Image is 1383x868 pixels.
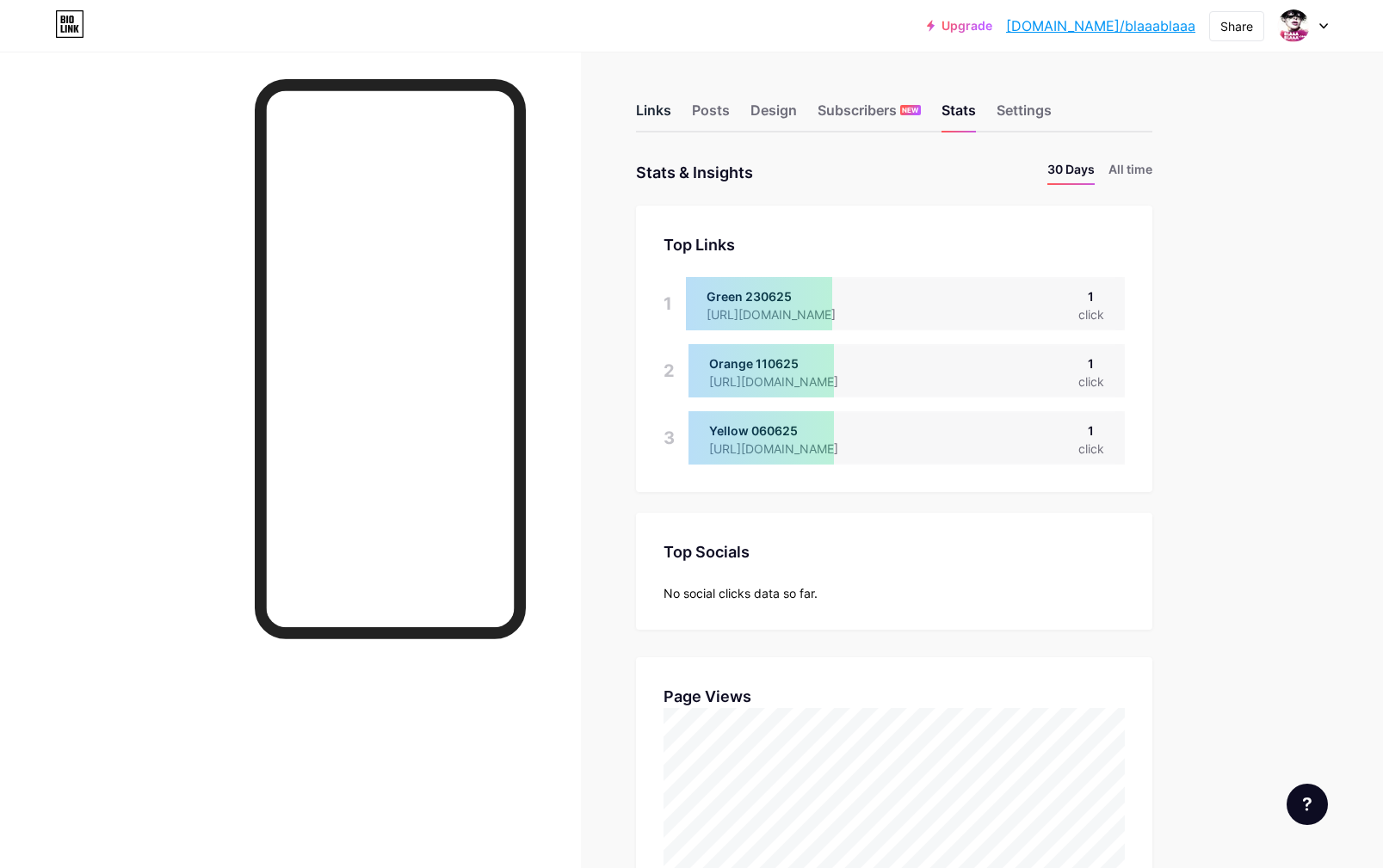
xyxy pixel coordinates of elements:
[1078,305,1104,323] div: click
[664,277,672,330] div: 1
[818,100,921,131] div: Subscribers
[1108,160,1152,185] li: All time
[1078,354,1104,372] div: 1
[750,100,797,131] div: Design
[664,685,1125,708] div: Page Views
[664,584,1125,602] div: No social clicks data so far.
[1078,440,1104,458] div: click
[664,344,675,397] div: 2
[692,100,730,131] div: Posts
[664,540,1125,563] div: Top Socials
[664,233,1125,256] div: Top Links
[927,19,992,33] a: Upgrade
[997,100,1052,131] div: Settings
[1078,287,1104,305] div: 1
[1220,17,1253,35] div: Share
[902,105,918,115] span: NEW
[1277,9,1310,42] img: blaaablaaa
[1006,15,1195,36] a: [DOMAIN_NAME]/blaaablaaa
[664,411,675,465] div: 3
[1078,422,1104,440] div: 1
[942,100,976,131] div: Stats
[1078,372,1104,391] div: click
[636,160,753,185] div: Stats & Insights
[636,100,671,131] div: Links
[1047,160,1095,185] li: 30 Days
